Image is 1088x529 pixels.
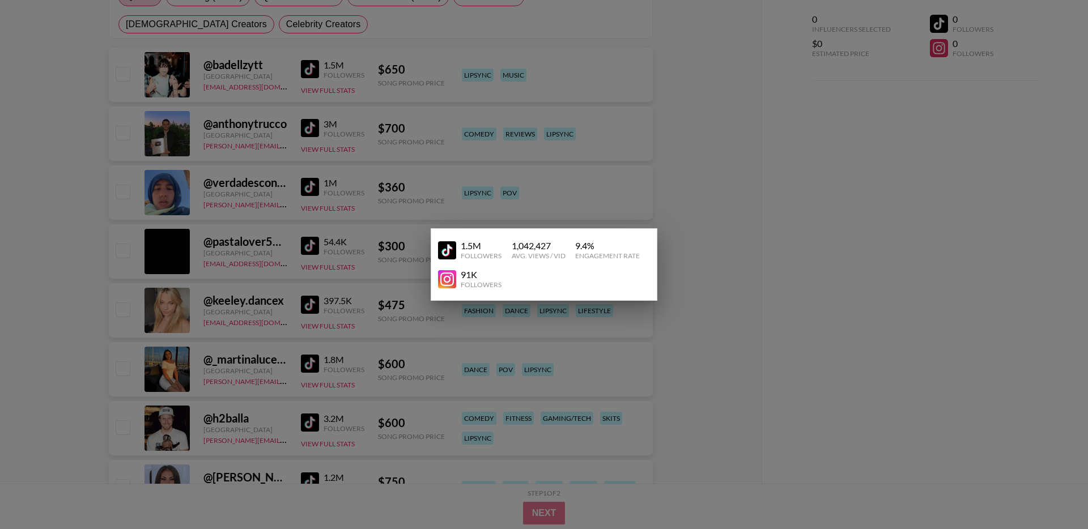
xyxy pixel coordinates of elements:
[575,251,640,260] div: Engagement Rate
[512,251,566,260] div: Avg. Views / Vid
[461,280,501,289] div: Followers
[512,240,566,251] div: 1,042,427
[461,251,501,260] div: Followers
[575,240,640,251] div: 9.4 %
[438,241,456,259] img: YouTube
[438,270,456,288] img: YouTube
[461,240,501,251] div: 1.5M
[461,269,501,280] div: 91K
[1031,472,1074,515] iframe: Drift Widget Chat Controller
